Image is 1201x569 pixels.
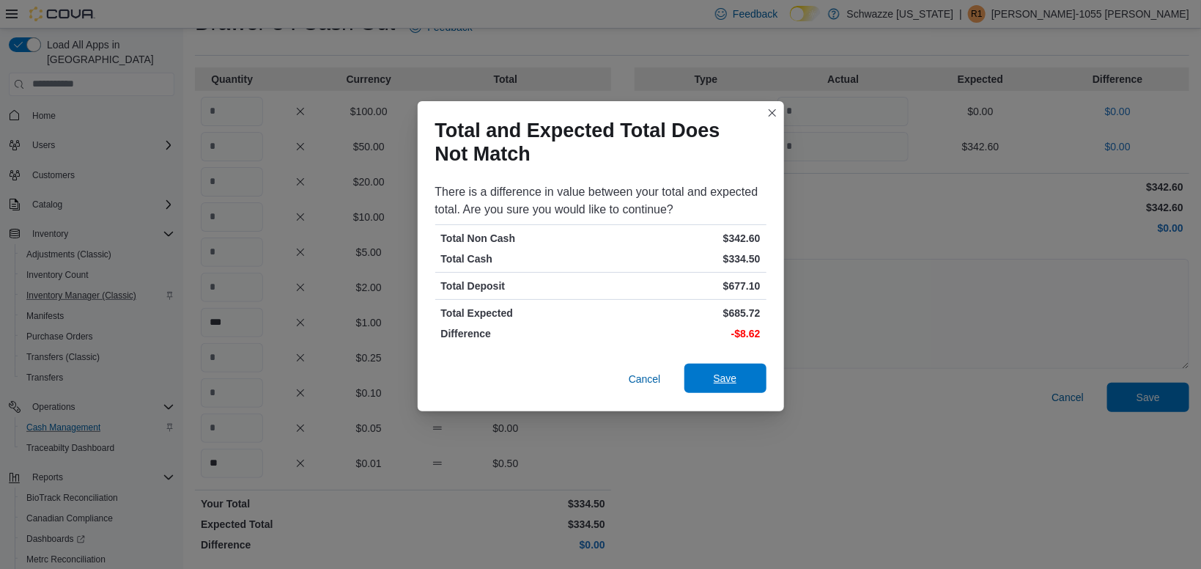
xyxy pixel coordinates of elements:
button: Cancel [623,364,667,394]
p: Difference [441,326,598,341]
p: Total Expected [441,306,598,320]
button: Closes this modal window [764,104,781,122]
span: Save [714,371,737,386]
p: Total Deposit [441,279,598,293]
p: $342.60 [604,231,761,246]
p: $334.50 [604,252,761,266]
div: There is a difference in value between your total and expected total. Are you sure you would like... [435,183,766,219]
p: $685.72 [604,306,761,320]
p: Total Cash [441,252,598,266]
p: $677.10 [604,279,761,293]
h1: Total and Expected Total Does Not Match [435,119,755,166]
p: -$8.62 [604,326,761,341]
p: Total Non Cash [441,231,598,246]
button: Save [684,364,766,393]
span: Cancel [629,372,661,386]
